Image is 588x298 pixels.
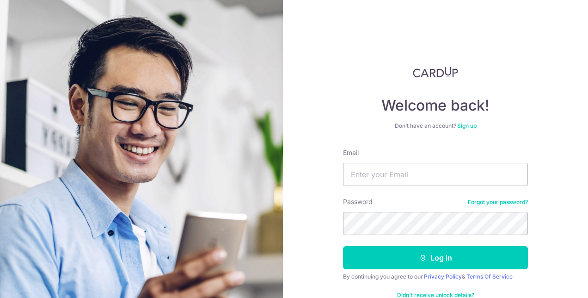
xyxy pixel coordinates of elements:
[413,67,458,78] img: CardUp Logo
[343,273,528,280] div: By continuing you agree to our &
[343,122,528,130] div: Don’t have an account?
[343,96,528,115] h4: Welcome back!
[466,273,513,280] a: Terms Of Service
[343,246,528,269] button: Log in
[343,148,359,157] label: Email
[424,273,462,280] a: Privacy Policy
[468,199,528,206] a: Forgot your password?
[343,163,528,186] input: Enter your Email
[457,122,477,129] a: Sign up
[343,197,373,206] label: Password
